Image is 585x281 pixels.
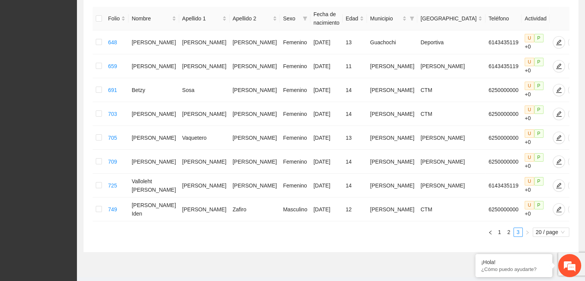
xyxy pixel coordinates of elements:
td: +0 [522,54,550,78]
th: Fecha de nacimiento [310,7,343,30]
button: edit [553,156,565,168]
span: edit [553,63,565,69]
p: ¿Cómo puedo ayudarte? [481,266,547,272]
td: [PERSON_NAME] [367,126,417,150]
td: [DATE] [310,30,343,54]
td: 12 [343,197,367,221]
td: 6250000000 [485,150,522,174]
a: 648 [108,39,117,45]
td: [PERSON_NAME] [230,54,280,78]
td: [PERSON_NAME] [417,126,485,150]
span: P [534,34,543,42]
td: [PERSON_NAME] [179,197,230,221]
span: P [534,153,543,162]
li: Next Page [523,227,532,237]
td: [PERSON_NAME] [230,78,280,102]
a: 725 [108,182,117,189]
td: Femenino [280,126,310,150]
span: U [525,177,534,186]
span: delete [568,87,580,93]
span: Apellido 1 [182,14,221,23]
span: 20 / page [536,228,566,236]
td: [PERSON_NAME] [417,54,485,78]
span: delete [568,39,580,45]
span: edit [553,159,565,165]
a: 705 [108,135,117,141]
td: [PERSON_NAME] [367,54,417,78]
td: [PERSON_NAME] [230,126,280,150]
button: edit [553,108,565,120]
td: 13 [343,126,367,150]
span: U [525,34,534,42]
td: [DATE] [310,197,343,221]
td: Sosa [179,78,230,102]
div: Minimizar ventana de chat en vivo [126,4,145,22]
td: Valloleht [PERSON_NAME] [128,174,179,197]
td: CTM [417,78,485,102]
button: delete [568,60,580,72]
span: Edad [346,14,358,23]
span: filter [303,16,307,21]
td: CTM [417,197,485,221]
td: Guachochi [367,30,417,54]
span: left [488,230,493,235]
a: 749 [108,206,117,212]
td: 6143435119 [485,30,522,54]
span: U [525,153,534,162]
span: edit [553,206,565,212]
button: edit [553,36,565,49]
a: 709 [108,159,117,165]
td: [PERSON_NAME] [179,102,230,126]
td: 6250000000 [485,78,522,102]
button: edit [553,203,565,216]
td: Femenino [280,150,310,174]
span: U [525,58,534,66]
span: Municipio [370,14,401,23]
td: [DATE] [310,78,343,102]
span: U [525,129,534,138]
td: [DATE] [310,102,343,126]
td: [PERSON_NAME] [367,78,417,102]
td: [DATE] [310,126,343,150]
td: 14 [343,174,367,197]
td: [PERSON_NAME] [128,126,179,150]
span: filter [408,13,416,24]
td: Femenino [280,30,310,54]
span: P [534,58,543,66]
td: 6143435119 [485,174,522,197]
td: +0 [522,150,550,174]
td: [DATE] [310,150,343,174]
div: Chatee con nosotros ahora [40,39,129,49]
td: [PERSON_NAME] [367,150,417,174]
button: delete [568,156,580,168]
th: Colonia [417,7,485,30]
td: CTM [417,102,485,126]
div: Page Size [533,227,569,237]
td: [PERSON_NAME] [230,30,280,54]
td: [PERSON_NAME] [128,30,179,54]
td: [PERSON_NAME] [179,30,230,54]
button: delete [568,36,580,49]
span: [GEOGRAPHIC_DATA] [420,14,477,23]
button: delete [568,132,580,144]
td: +0 [522,30,550,54]
td: Femenino [280,54,310,78]
td: 14 [343,150,367,174]
span: U [525,105,534,114]
button: edit [553,132,565,144]
li: 2 [504,227,513,237]
th: Teléfono [485,7,522,30]
button: delete [568,203,580,216]
td: 14 [343,78,367,102]
td: [DATE] [310,174,343,197]
td: 13 [343,30,367,54]
li: 3 [513,227,523,237]
td: [PERSON_NAME] [179,174,230,197]
td: [PERSON_NAME] [367,102,417,126]
td: [PERSON_NAME] [417,150,485,174]
span: U [525,201,534,209]
button: delete [568,108,580,120]
td: [PERSON_NAME] [367,197,417,221]
a: 2 [505,228,513,236]
button: delete [568,179,580,192]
